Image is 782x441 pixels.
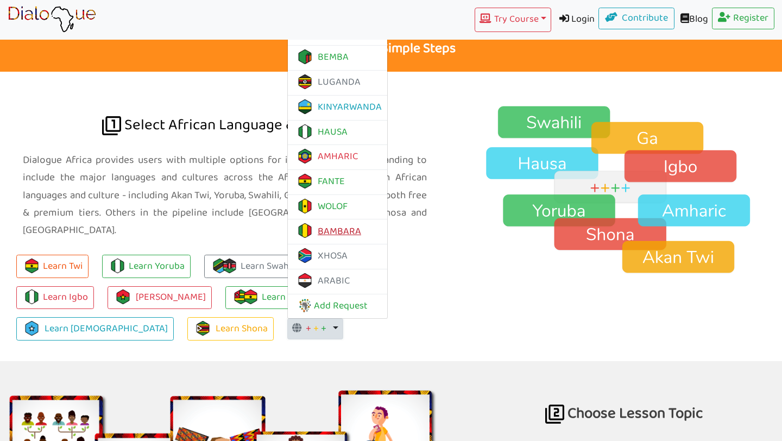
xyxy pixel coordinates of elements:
[296,198,348,215] a: WOLOF
[321,320,326,337] span: +
[16,255,89,278] button: Learn Twi
[296,298,368,314] a: Add Request
[296,24,341,41] a: ZULU
[222,259,237,273] img: kenya.f9bac8fe.png
[298,298,312,312] img: communication-favicon.44267b67.png
[24,259,39,273] img: flag-ghana.106b55d9.png
[298,223,312,238] img: mali.a8edd540.png
[296,123,348,140] a: HAUSA
[296,148,358,165] a: AMHARIC
[195,321,210,336] img: zimbabwe.93903875.png
[296,223,361,240] a: BAMBARA
[298,74,312,89] img: uganda.1fdeaf24.png
[313,320,319,337] span: +
[298,124,312,138] img: flag-nigeria.710e75b6.png
[712,8,775,29] a: Register
[298,99,312,114] img: rwanda.4d810fa2.png
[298,174,312,188] img: flag-ghana.106b55d9.png
[108,286,212,310] a: [PERSON_NAME]
[24,289,39,304] img: flag-nigeria.710e75b6.png
[296,74,361,91] a: LUGANDA
[116,289,130,304] img: burkina-faso.42b537ce.png
[102,255,191,278] a: Learn Yoruba
[298,273,312,288] img: egypt.442b7c93.png
[674,8,712,32] a: Blog
[475,8,551,32] button: Try Course
[204,255,301,278] a: Learn Swahili
[16,317,174,341] a: Learn [DEMOGRAPHIC_DATA]
[23,72,427,146] h2: Select African Language & Culture
[489,361,760,434] h2: Choose Lesson Topic
[298,49,312,64] img: zambia.98fdbda7.png
[598,8,674,29] a: Contribute
[298,248,312,263] img: south-africa.ccf68c72.png
[545,405,564,424] img: africa language for business travel
[243,289,258,304] img: flag-ghana.106b55d9.png
[24,321,39,336] img: somalia.d5236246.png
[296,248,348,264] a: XHOSA
[110,259,125,273] img: flag-nigeria.710e75b6.png
[23,152,427,239] p: Dialogue Africa provides users with multiple options for immersion and is expanding to include th...
[225,286,311,310] a: Learn Ewe
[296,49,349,66] a: BEMBA
[16,286,94,310] a: Learn Igbo
[298,198,312,213] img: senegal.7890113c.png
[296,173,345,190] a: FANTE
[187,317,274,341] a: Learn Shona
[296,273,350,289] a: ARABIC
[306,320,311,337] span: +
[8,6,96,33] img: learn African language platform app
[296,99,382,116] a: KINYARWANDA
[212,259,227,273] img: flag-tanzania.fe228584.png
[298,149,312,163] img: ethiopia.db893f60.png
[234,289,248,304] img: togo.0c01db91.png
[102,116,121,135] img: african language dialogue
[551,8,599,32] a: Login
[287,318,343,340] button: + + +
